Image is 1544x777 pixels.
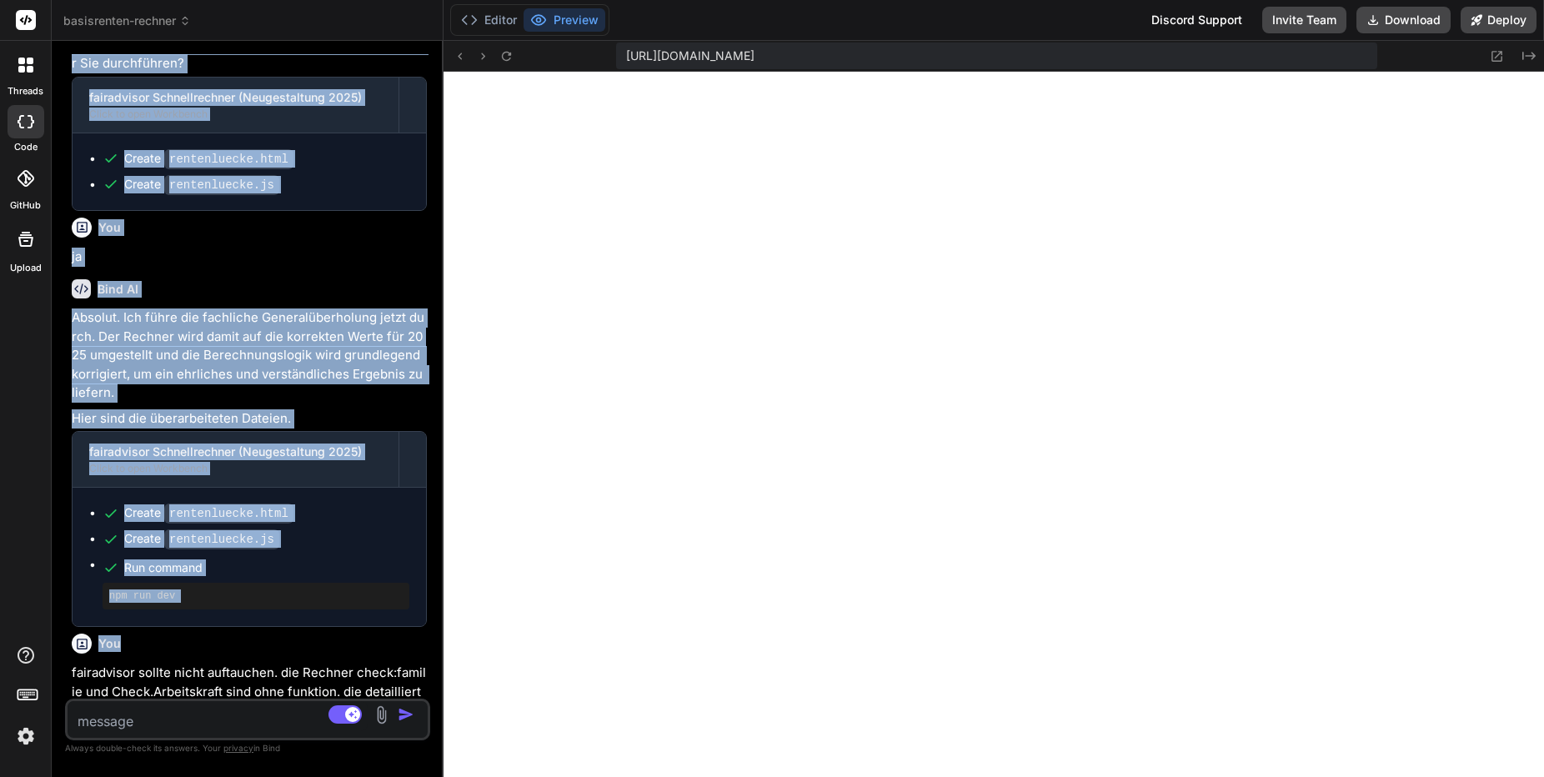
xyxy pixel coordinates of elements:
[89,89,382,106] div: fairadvisor Schnellrechner (Neugestaltung 2025)
[124,559,409,576] span: Run command
[73,432,399,487] button: fairadvisor Schnellrechner (Neugestaltung 2025)Click to open Workbench
[1356,7,1451,33] button: Download
[10,198,41,213] label: GitHub
[164,529,279,549] code: rentenluecke.js
[124,504,293,522] div: Create
[124,150,293,168] div: Create
[14,140,38,154] label: code
[124,176,279,193] div: Create
[72,36,427,73] p: Soll ich diese fachlich fundierte Generalüberholung jetzt für Sie durchführen?
[1141,7,1252,33] div: Discord Support
[98,219,121,236] h6: You
[10,261,42,275] label: Upload
[89,462,382,475] div: Click to open Workbench
[398,706,414,723] img: icon
[63,13,191,29] span: basisrenten-rechner
[109,589,403,603] pre: npm run dev
[164,149,293,169] code: rentenluecke.html
[65,740,430,756] p: Always double-check its answers. Your in Bind
[72,664,427,739] p: fairadvisor sollte nicht auftauchen. die Rechner check:familie und Check.Arbeitskraft sind ohne f...
[8,84,43,98] label: threads
[1262,7,1346,33] button: Invite Team
[372,705,391,724] img: attachment
[72,308,427,403] p: Absolut. Ich führe die fachliche Generalüberholung jetzt durch. Der Rechner wird damit auf die ko...
[626,48,754,64] span: [URL][DOMAIN_NAME]
[454,8,524,32] button: Editor
[164,175,279,195] code: rentenluecke.js
[524,8,605,32] button: Preview
[124,530,279,548] div: Create
[98,281,138,298] h6: Bind AI
[89,444,382,460] div: fairadvisor Schnellrechner (Neugestaltung 2025)
[12,722,40,750] img: settings
[223,743,253,753] span: privacy
[164,504,293,524] code: rentenluecke.html
[72,248,427,267] p: ja
[72,409,427,429] p: Hier sind die überarbeiteten Dateien.
[89,108,382,121] div: Click to open Workbench
[1461,7,1536,33] button: Deploy
[98,635,121,652] h6: You
[73,78,399,133] button: fairadvisor Schnellrechner (Neugestaltung 2025)Click to open Workbench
